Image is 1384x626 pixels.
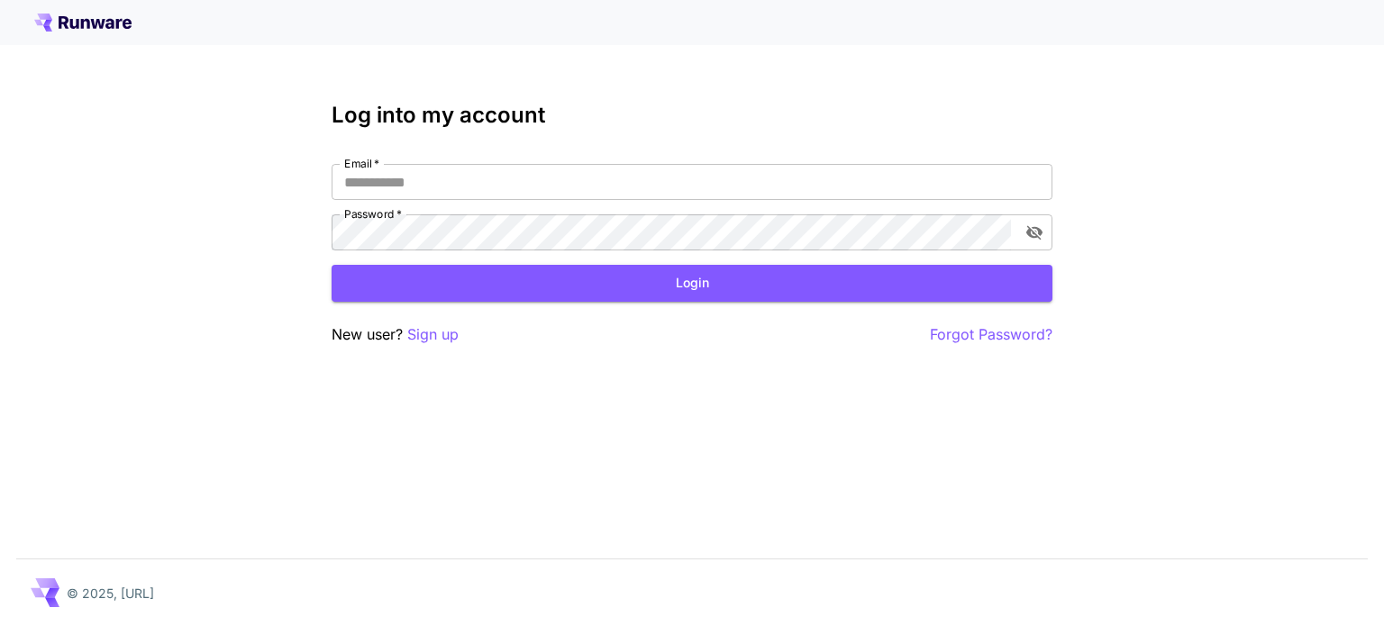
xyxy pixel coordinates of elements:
[332,103,1052,128] h3: Log into my account
[67,584,154,603] p: © 2025, [URL]
[930,323,1052,346] button: Forgot Password?
[344,206,402,222] label: Password
[1018,216,1051,249] button: toggle password visibility
[332,265,1052,302] button: Login
[332,323,459,346] p: New user?
[407,323,459,346] button: Sign up
[344,156,379,171] label: Email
